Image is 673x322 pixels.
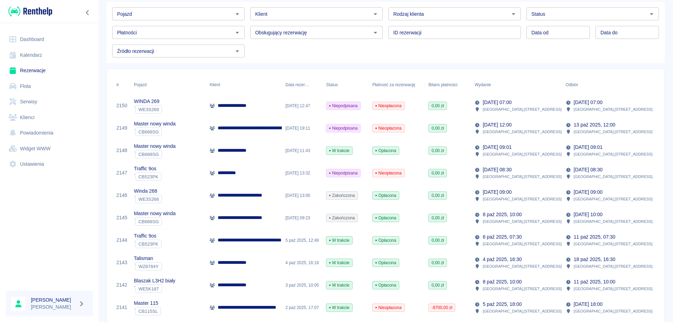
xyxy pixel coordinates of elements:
span: CB115SL [136,309,161,314]
p: [GEOGRAPHIC_DATA] , [STREET_ADDRESS] [483,263,562,269]
p: [GEOGRAPHIC_DATA] , [STREET_ADDRESS] [483,173,562,180]
p: [DATE] 09:00 [483,189,511,196]
span: Opłacona [373,148,399,154]
p: [GEOGRAPHIC_DATA] , [STREET_ADDRESS] [574,173,653,180]
p: 13 paź 2025, 12:00 [574,121,616,129]
div: 4 paź 2025, 16:18 [282,252,322,274]
a: 2146 [116,192,127,199]
p: Winda 268 [134,187,162,195]
span: WE3S268 [136,197,162,202]
span: Opłacona [373,237,399,244]
div: Płatność za rezerwację [369,75,425,95]
a: Ustawienia [6,156,93,172]
p: [DATE] 10:00 [574,211,603,218]
span: WE5K187 [136,286,162,292]
div: Status [322,75,369,95]
a: Rezerwacje [6,63,93,78]
span: 0,00 zł [429,192,447,199]
div: ` [134,128,176,136]
p: [DATE] 18:00 [574,301,603,308]
div: 5 paź 2025, 12:49 [282,229,322,252]
span: 0,00 zł [429,170,447,176]
div: # [116,75,119,95]
span: 0,00 zł [429,260,447,266]
p: [DATE] 08:30 [574,166,603,173]
p: [DATE] 07:00 [483,99,511,106]
p: [GEOGRAPHIC_DATA] , [STREET_ADDRESS] [574,308,653,314]
button: Otwórz [232,9,242,19]
span: Niepodpisana [326,103,360,109]
div: Bilans płatności [425,75,471,95]
div: Data rezerwacji [285,75,309,95]
a: Kalendarz [6,47,93,63]
p: [GEOGRAPHIC_DATA] , [STREET_ADDRESS] [574,218,653,225]
div: ` [134,195,162,203]
div: [DATE] 13:32 [282,162,322,184]
div: Wydanie [471,75,562,95]
p: Traffic 9os [134,165,162,172]
div: ` [134,105,162,114]
a: Flota [6,78,93,94]
div: # [113,75,130,95]
span: W trakcie [326,148,352,154]
a: 2147 [116,169,127,177]
div: Płatność za rezerwację [372,75,415,95]
p: 11 paź 2025, 07:30 [574,233,616,241]
button: Otwórz [371,28,380,37]
a: 2141 [116,304,127,311]
button: Otwórz [371,9,380,19]
p: [DATE] 09:01 [574,144,603,151]
div: Bilans płatności [428,75,457,95]
p: [DATE] 09:01 [483,144,511,151]
a: Powiadomienia [6,125,93,141]
span: W trakcie [326,304,352,311]
a: 2148 [116,147,127,154]
p: [DATE] 09:00 [574,189,603,196]
p: Master nowy winda [134,143,176,150]
p: WINDA 269 [134,98,162,105]
div: ` [134,307,161,315]
p: 5 paź 2025, 18:00 [483,301,522,308]
p: [GEOGRAPHIC_DATA] , [STREET_ADDRESS] [483,241,562,247]
span: Opłacona [373,282,399,288]
button: Sort [578,80,588,90]
div: Klient [210,75,220,95]
a: 2150 [116,102,127,109]
p: [PERSON_NAME] [31,303,76,311]
span: Nieopłacona [373,103,404,109]
p: [DATE] 08:30 [483,166,511,173]
a: Widget WWW [6,141,93,157]
p: [GEOGRAPHIC_DATA] , [STREET_ADDRESS] [574,241,653,247]
p: [GEOGRAPHIC_DATA] , [STREET_ADDRESS] [574,263,653,269]
a: Renthelp logo [6,6,52,17]
div: ` [134,217,176,226]
span: 0,00 zł [429,148,447,154]
p: 6 paź 2025, 07:30 [483,233,522,241]
span: CB523PK [136,174,161,179]
span: CB523PK [136,241,161,247]
span: Nieopłacona [373,125,404,131]
p: [GEOGRAPHIC_DATA] , [STREET_ADDRESS] [483,106,562,112]
p: 8 paź 2025, 10:00 [483,211,522,218]
button: Otwórz [509,9,518,19]
button: Otwórz [232,46,242,56]
span: 0,00 zł [429,125,447,131]
p: 18 paź 2025, 16:30 [574,256,616,263]
span: CB668SG [136,152,162,157]
span: Niepodpisana [326,125,360,131]
div: Odbiór [562,75,653,95]
span: W trakcie [326,237,352,244]
div: Data rezerwacji [282,75,322,95]
p: [GEOGRAPHIC_DATA] , [STREET_ADDRESS] [483,286,562,292]
p: Master nowy winda [134,120,176,128]
div: [DATE] 09:23 [282,207,322,229]
span: 0,00 zł [429,103,447,109]
span: CB668SG [136,129,162,135]
h6: [PERSON_NAME] [31,296,76,303]
p: [DATE] 07:00 [574,99,603,106]
p: [GEOGRAPHIC_DATA] , [STREET_ADDRESS] [483,218,562,225]
p: Traffic 9os [134,232,162,240]
span: WE3S269 [136,107,162,112]
span: CB668SG [136,219,162,224]
p: [GEOGRAPHIC_DATA] , [STREET_ADDRESS] [483,196,562,202]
